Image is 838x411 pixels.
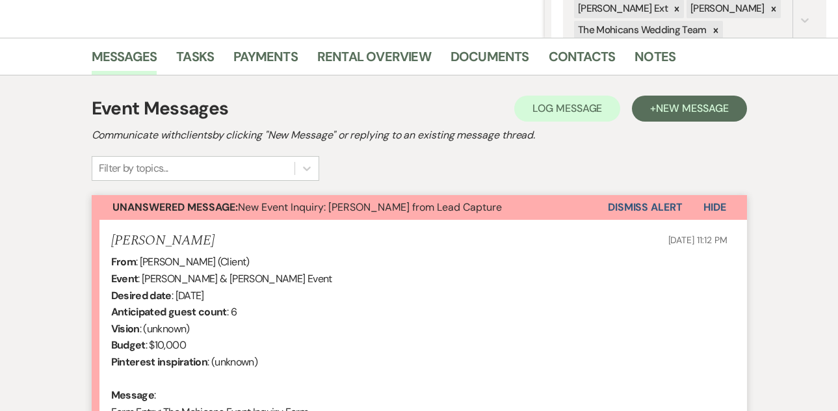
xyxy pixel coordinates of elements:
[514,96,620,122] button: Log Message
[112,200,238,214] strong: Unanswered Message:
[92,127,747,143] h2: Communicate with clients by clicking "New Message" or replying to an existing message thread.
[668,234,727,246] span: [DATE] 11:12 PM
[574,21,709,40] div: The Mohicans Wedding Team
[111,355,208,369] b: Pinterest inspiration
[111,338,146,352] b: Budget
[111,322,140,336] b: Vision
[451,46,529,75] a: Documents
[92,195,608,220] button: Unanswered Message:New Event Inquiry: [PERSON_NAME] from Lead Capture
[635,46,675,75] a: Notes
[111,255,136,269] b: From
[532,101,602,115] span: Log Message
[111,289,172,302] b: Desired date
[176,46,214,75] a: Tasks
[111,272,138,285] b: Event
[112,200,502,214] span: New Event Inquiry: [PERSON_NAME] from Lead Capture
[111,233,215,249] h5: [PERSON_NAME]
[703,200,726,214] span: Hide
[549,46,616,75] a: Contacts
[683,195,747,220] button: Hide
[92,95,229,122] h1: Event Messages
[608,195,683,220] button: Dismiss Alert
[111,388,155,402] b: Message
[233,46,298,75] a: Payments
[111,305,227,319] b: Anticipated guest count
[99,161,168,176] div: Filter by topics...
[656,101,728,115] span: New Message
[317,46,431,75] a: Rental Overview
[92,46,157,75] a: Messages
[632,96,746,122] button: +New Message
